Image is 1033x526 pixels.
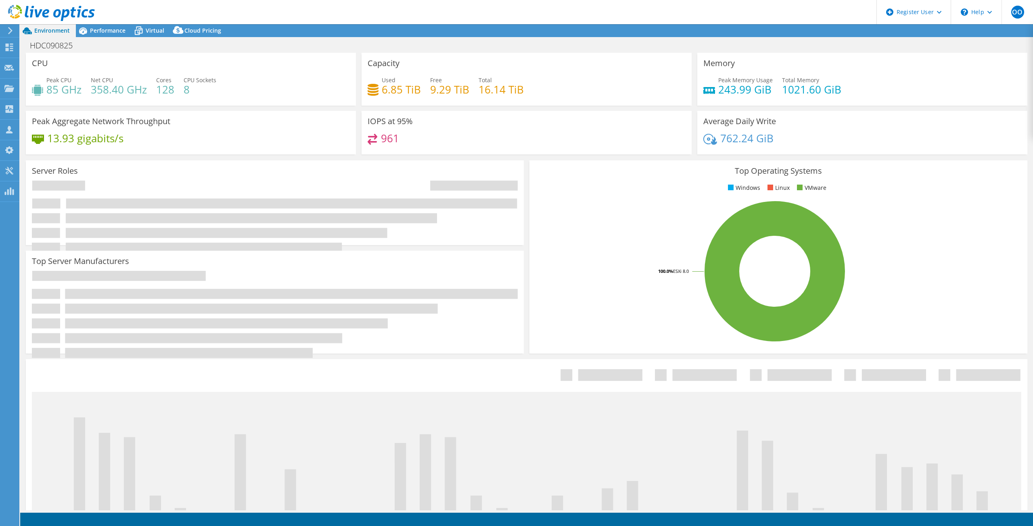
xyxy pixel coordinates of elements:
[90,27,125,34] span: Performance
[91,76,113,84] span: Net CPU
[703,59,735,68] h3: Memory
[32,59,48,68] h3: CPU
[535,166,1021,175] h3: Top Operating Systems
[703,117,776,126] h3: Average Daily Write
[1011,6,1024,19] span: OO
[146,27,164,34] span: Virtual
[184,27,221,34] span: Cloud Pricing
[34,27,70,34] span: Environment
[46,76,71,84] span: Peak CPU
[718,85,773,94] h4: 243.99 GiB
[718,76,773,84] span: Peak Memory Usage
[32,257,129,266] h3: Top Server Manufacturers
[184,85,216,94] h4: 8
[765,183,790,192] li: Linux
[430,85,469,94] h4: 9.29 TiB
[32,166,78,175] h3: Server Roles
[382,85,421,94] h4: 6.85 TiB
[782,76,819,84] span: Total Memory
[368,59,399,68] h3: Capacity
[795,183,826,192] li: VMware
[720,134,774,143] h4: 762.24 GiB
[26,41,85,50] h1: HDC090825
[91,85,147,94] h4: 358.40 GHz
[479,85,524,94] h4: 16.14 TiB
[382,76,395,84] span: Used
[479,76,492,84] span: Total
[726,183,760,192] li: Windows
[673,268,689,274] tspan: ESXi 8.0
[658,268,673,274] tspan: 100.0%
[47,134,123,143] h4: 13.93 gigabits/s
[368,117,413,126] h3: IOPS at 95%
[381,134,399,143] h4: 961
[782,85,841,94] h4: 1021.60 GiB
[46,85,82,94] h4: 85 GHz
[32,117,170,126] h3: Peak Aggregate Network Throughput
[961,8,968,16] svg: \n
[156,85,174,94] h4: 128
[156,76,171,84] span: Cores
[430,76,442,84] span: Free
[184,76,216,84] span: CPU Sockets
